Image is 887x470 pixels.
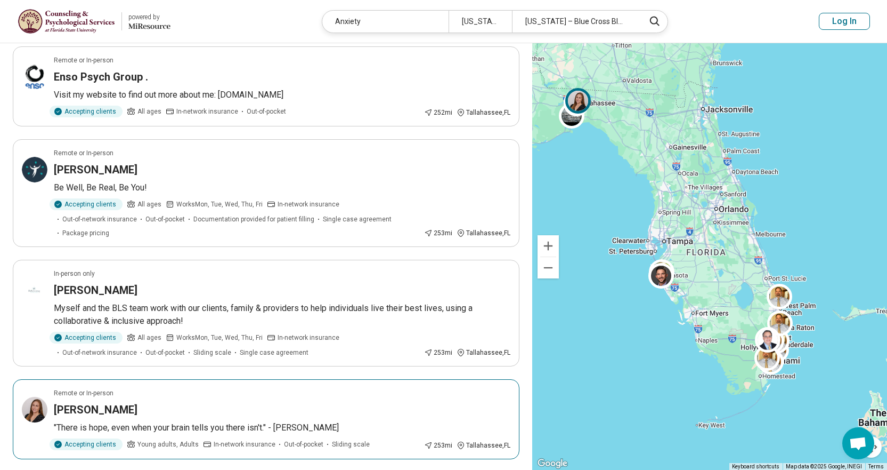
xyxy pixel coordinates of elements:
[145,214,185,224] span: Out-of-pocket
[54,148,113,158] p: Remote or In-person
[137,333,161,342] span: All ages
[424,348,452,357] div: 253 mi
[424,228,452,238] div: 253 mi
[193,214,314,224] span: Documentation provided for patient filling
[54,181,510,194] p: Be Well, Be Real, Be You!
[322,11,449,33] div: Anxiety
[137,440,199,449] span: Young adults, Adults
[332,440,370,449] span: Sliding scale
[424,441,452,450] div: 253 mi
[538,257,559,278] button: Zoom out
[176,333,263,342] span: Works Mon, Tue, Wed, Thu, Fri
[54,283,137,298] h3: [PERSON_NAME]
[62,214,137,224] span: Out-of-network insurance
[538,235,559,257] button: Zoom in
[284,440,323,449] span: Out-of-pocket
[193,348,231,357] span: Sliding scale
[457,108,510,117] div: Tallahassee , FL
[137,200,161,209] span: All ages
[868,464,884,469] a: Terms (opens in new tab)
[18,9,115,34] img: Florida State University
[50,106,123,117] div: Accepting clients
[62,228,109,238] span: Package pricing
[62,348,137,357] span: Out-of-network insurance
[54,89,510,101] p: Visit my website to find out more about me: [DOMAIN_NAME]
[54,302,510,328] p: Myself and the BLS team work with our clients, family & providers to help individuals live their ...
[424,108,452,117] div: 252 mi
[17,9,170,34] a: Florida State Universitypowered by
[128,12,170,22] div: powered by
[54,388,113,398] p: Remote or In-person
[50,198,123,210] div: Accepting clients
[214,440,275,449] span: In-network insurance
[54,402,137,417] h3: [PERSON_NAME]
[819,13,870,30] button: Log In
[323,214,392,224] span: Single case agreement
[54,162,137,177] h3: [PERSON_NAME]
[278,200,339,209] span: In-network insurance
[54,421,510,434] p: "There is hope, even when your brain tells you there isn't." - [PERSON_NAME]
[145,348,185,357] span: Out-of-pocket
[512,11,638,33] div: [US_STATE] – Blue Cross Blue Shield
[278,333,339,342] span: In-network insurance
[50,332,123,344] div: Accepting clients
[50,439,123,450] div: Accepting clients
[54,69,148,84] h3: Enso Psych Group .
[247,107,286,116] span: Out-of-pocket
[449,11,512,33] div: [US_STATE]
[176,200,263,209] span: Works Mon, Tue, Wed, Thu, Fri
[54,269,95,278] p: In-person only
[137,107,161,116] span: All ages
[786,464,862,469] span: Map data ©2025 Google, INEGI
[457,441,510,450] div: Tallahassee , FL
[457,348,510,357] div: Tallahassee , FL
[457,228,510,238] div: Tallahassee , FL
[54,55,113,65] p: Remote or In-person
[842,427,874,459] div: Open chat
[176,107,238,116] span: In-network insurance
[240,348,308,357] span: Single case agreement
